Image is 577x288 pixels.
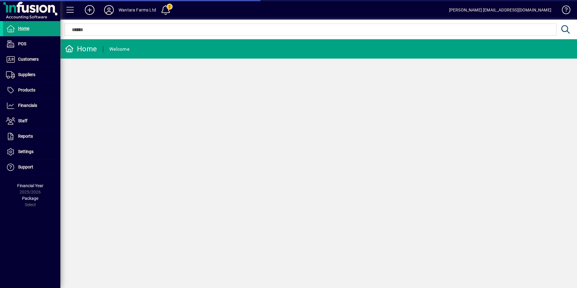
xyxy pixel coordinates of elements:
a: Knowledge Base [557,1,569,21]
a: Financials [3,98,60,113]
button: Profile [99,5,119,15]
div: Wantara Farms Ltd [119,5,156,15]
a: Reports [3,129,60,144]
span: Customers [18,57,39,62]
span: Home [18,26,29,31]
span: Staff [18,118,27,123]
button: Add [80,5,99,15]
span: POS [18,41,26,46]
a: Customers [3,52,60,67]
span: Support [18,165,33,169]
span: Reports [18,134,33,139]
span: Suppliers [18,72,35,77]
span: Financial Year [17,183,43,188]
span: Products [18,88,35,92]
a: Settings [3,144,60,159]
a: Suppliers [3,67,60,82]
div: Home [65,44,97,54]
a: Support [3,160,60,175]
span: Financials [18,103,37,108]
div: Welcome [109,44,129,54]
div: [PERSON_NAME] [EMAIL_ADDRESS][DOMAIN_NAME] [449,5,551,15]
a: POS [3,37,60,52]
a: Products [3,83,60,98]
span: Package [22,196,38,201]
a: Staff [3,114,60,129]
span: Settings [18,149,33,154]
